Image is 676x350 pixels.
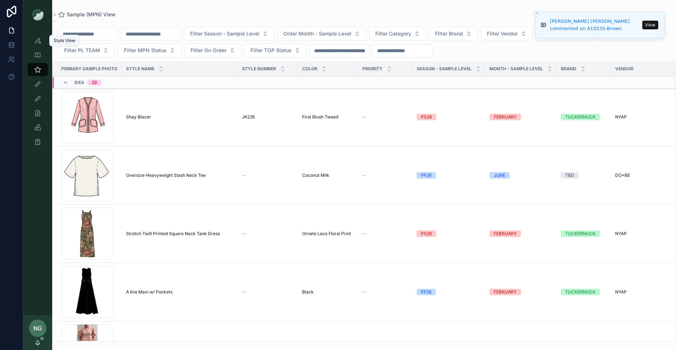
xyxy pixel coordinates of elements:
span: Shay Blazer [126,114,151,120]
div: scrollable content [23,29,52,158]
button: Select Button [118,43,181,57]
span: JK235 [242,114,255,120]
div: TUCKERNUCK [565,230,596,237]
a: Stretch Twill Printed Square Neck Tank Dress [126,231,233,237]
a: JUNE [489,172,552,179]
div: PS26 [421,114,432,120]
span: -- [362,231,367,237]
span: NG [33,324,42,333]
span: NYAP [615,114,627,120]
div: TBD [565,172,574,179]
div: TUCKERNUCK [565,289,596,295]
div: JUNE [494,172,505,179]
span: PRIMARY SAMPLE PHOTO [61,66,117,72]
a: FEBRUARY [489,289,552,295]
div: FEBRUARY [494,114,517,120]
button: View [642,21,658,29]
span: Coconut Milk [302,172,329,178]
span: Season - Sample Level [417,66,472,72]
a: -- [242,289,293,295]
span: A line Maxi w/ Pockets [126,289,172,295]
span: -- [362,289,367,295]
a: Oversize Heavyweight Slash Neck Tee [126,172,233,178]
span: -- [242,231,246,237]
div: TUCKERNUCK [565,114,596,120]
a: -- [362,172,408,178]
div: FEBRUARY [494,230,517,237]
button: Select Button [58,43,115,57]
button: Select Button [184,43,241,57]
a: PF26 [417,289,481,295]
button: Select Button [369,27,426,41]
span: Color [302,66,317,72]
button: Select Button [184,27,274,41]
span: Style Number [242,66,276,72]
span: -- [362,172,367,178]
button: Close toast [533,9,541,17]
a: PF26 [417,172,481,179]
span: Vendor [615,66,634,72]
span: Sample (MPN) View [67,11,116,18]
div: Style View [54,38,75,43]
a: TUCKERNUCK [561,114,606,120]
span: Idea [74,80,84,86]
a: Ornate Lace Floral Print [302,231,354,237]
span: Order Month - Sample Level [283,30,351,37]
span: Stretch Twill Printed Square Neck Tank Dress [126,231,220,237]
a: Sample (MPN) View [58,11,116,18]
a: -- [362,231,408,237]
button: Select Button [277,27,366,41]
a: First Blush Tweed [302,114,354,120]
span: DO+BE [615,172,630,178]
span: Ornate Lace Floral Print [302,231,351,237]
img: App logo [32,9,43,20]
span: Black [302,289,314,295]
a: Coconut Milk [302,172,354,178]
span: Filter PL TEAM [64,47,100,54]
a: PS26 [417,114,481,120]
span: Brand [561,66,576,72]
a: -- [362,289,408,295]
a: A line Maxi w/ Pockets [126,289,233,295]
div: PF26 [421,289,431,295]
div: PS26 [421,230,432,237]
button: Select Button [481,27,533,41]
img: Notification icon [541,21,546,29]
span: PRIORITY [362,66,383,72]
span: -- [242,172,246,178]
span: Filter On Order [191,47,226,54]
a: Black [302,289,354,295]
span: Filter Vendor [487,30,518,37]
span: MONTH - SAMPLE LEVEL [489,66,543,72]
a: FEBRUARY [489,230,552,237]
span: Oversize Heavyweight Slash Neck Tee [126,172,206,178]
span: Style Name [126,66,154,72]
span: NYAP [615,289,627,295]
div: [PERSON_NAME] [PERSON_NAME] commented on A10235-Brown [550,18,640,32]
div: FEBRUARY [494,289,517,295]
button: Select Button [429,27,478,41]
button: Select Button [244,43,306,57]
a: FEBRUARY [489,114,552,120]
span: Filter Season - Sample Level [190,30,259,37]
span: NYAP [615,231,627,237]
div: 29 [92,80,97,86]
a: Shay Blazer [126,114,233,120]
span: Filter Category [375,30,411,37]
span: First Blush Tweed [302,114,338,120]
span: Filter Brand [435,30,463,37]
a: -- [242,172,293,178]
a: -- [242,231,293,237]
span: -- [362,114,367,120]
a: -- [362,114,408,120]
span: -- [242,289,246,295]
a: TBD [561,172,606,179]
a: TUCKERNUCK [561,230,606,237]
span: Filter TOP Status [250,47,292,54]
a: PS26 [417,230,481,237]
span: Filter MPN Status [124,47,167,54]
div: PF26 [421,172,431,179]
a: JK235 [242,114,293,120]
a: TUCKERNUCK [561,289,606,295]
